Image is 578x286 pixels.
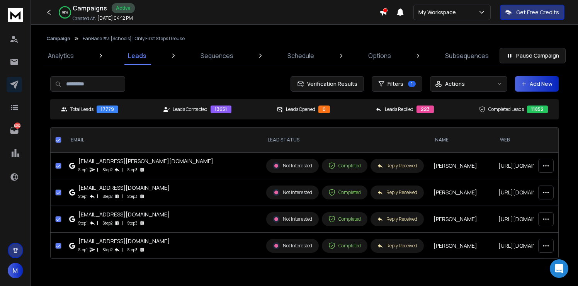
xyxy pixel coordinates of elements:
p: Step 3 [127,192,138,200]
p: | [97,192,98,200]
div: Completed [328,242,361,249]
div: 11852 [527,106,548,113]
p: Analytics [48,51,74,60]
p: Leads [128,51,146,60]
p: My Workspace [418,9,459,16]
button: Campaign [46,36,70,42]
p: Leads Contacted [173,106,207,112]
p: | [97,246,98,254]
p: | [122,166,123,174]
div: 0 [318,106,330,113]
div: Reply Received [377,216,417,222]
p: Step 2 [103,246,112,254]
a: Subsequences [440,46,493,65]
h1: Campaigns [73,3,107,13]
img: logo [8,8,23,22]
a: Schedule [283,46,319,65]
p: Sequences [201,51,233,60]
th: LEAD STATUS [262,128,429,153]
button: M [8,263,23,278]
div: Open Intercom Messenger [550,259,568,278]
span: 1 [408,81,416,87]
div: Reply Received [377,243,417,249]
td: [URL][DOMAIN_NAME] [494,206,561,233]
p: | [122,246,123,254]
div: [EMAIL_ADDRESS][DOMAIN_NAME] [78,184,170,192]
p: 99 % [62,10,68,15]
p: Leads Replied [385,106,413,112]
div: Completed [328,189,361,196]
p: Get Free Credits [516,9,559,16]
p: [DATE] 04:12 PM [97,15,133,21]
p: | [122,219,123,227]
a: Options [364,46,396,65]
p: Step 3 [127,219,138,227]
p: Step 1 [78,166,88,174]
p: Schedule [287,51,314,60]
div: Completed [328,162,361,169]
div: 17779 [97,106,118,113]
button: Pause Campaign [500,48,566,63]
p: Created At: [73,15,96,22]
p: Step 3 [127,166,138,174]
p: Step 1 [78,192,88,200]
button: Add New [515,76,559,92]
a: 8252 [7,123,22,138]
p: Completed Leads [488,106,524,112]
p: Options [368,51,391,60]
span: Verification Results [304,80,357,88]
div: Not Interested [273,216,312,223]
div: 223 [416,106,434,113]
th: NAME [429,128,494,153]
div: Reply Received [377,163,417,169]
td: [PERSON_NAME] [429,206,494,233]
td: [URL][DOMAIN_NAME] [494,179,561,206]
p: Step 2 [103,219,112,227]
a: Leads [123,46,151,65]
div: Active [112,3,135,13]
a: Analytics [43,46,78,65]
button: Get Free Credits [500,5,564,20]
td: [PERSON_NAME] [429,233,494,259]
td: [PERSON_NAME] [429,153,494,179]
th: Web [494,128,561,153]
td: [URL][DOMAIN_NAME] [494,233,561,259]
div: Not Interested [273,189,312,196]
div: Not Interested [273,162,312,169]
td: [PERSON_NAME] [429,179,494,206]
div: [EMAIL_ADDRESS][DOMAIN_NAME] [78,211,170,218]
div: Reply Received [377,189,417,196]
button: Verification Results [291,76,364,92]
th: EMAIL [65,128,262,153]
button: Filters1 [372,76,422,92]
span: Filters [388,80,403,88]
p: 8252 [14,123,20,129]
p: Actions [445,80,465,88]
p: Step 1 [78,246,88,254]
p: Step 3 [127,246,138,254]
p: | [97,219,98,227]
p: | [97,166,98,174]
p: Step 2 [103,192,112,200]
p: Leads Opened [286,106,315,112]
p: Total Leads [70,106,93,112]
p: Step 1 [78,219,88,227]
div: 13651 [211,106,231,113]
div: Not Interested [273,242,312,249]
td: [URL][DOMAIN_NAME] [494,153,561,179]
p: FanBase #3 [Schools] | Only First Steps | Reuse [83,36,185,42]
p: Subsequences [445,51,489,60]
div: Completed [328,216,361,223]
p: | [122,192,123,200]
a: Sequences [196,46,238,65]
div: [EMAIL_ADDRESS][DOMAIN_NAME] [78,237,170,245]
p: Step 2 [103,166,112,174]
div: [EMAIL_ADDRESS][PERSON_NAME][DOMAIN_NAME] [78,157,213,165]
